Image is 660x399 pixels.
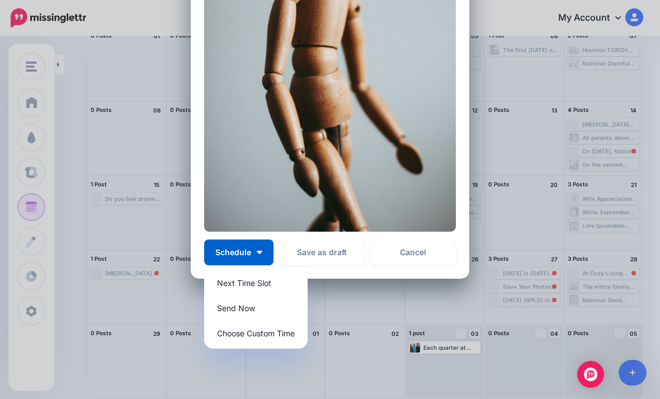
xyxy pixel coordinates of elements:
button: Save as draft [279,240,365,265]
span: Schedule [215,248,251,256]
a: Choose Custom Time [209,322,303,344]
button: Schedule [204,240,274,265]
a: Cancel [370,240,456,265]
div: Schedule [204,267,308,349]
a: Next Time Slot [209,272,303,294]
img: arrow-down-white.png [257,251,262,254]
div: Open Intercom Messenger [577,361,604,388]
a: Send Now [209,297,303,319]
